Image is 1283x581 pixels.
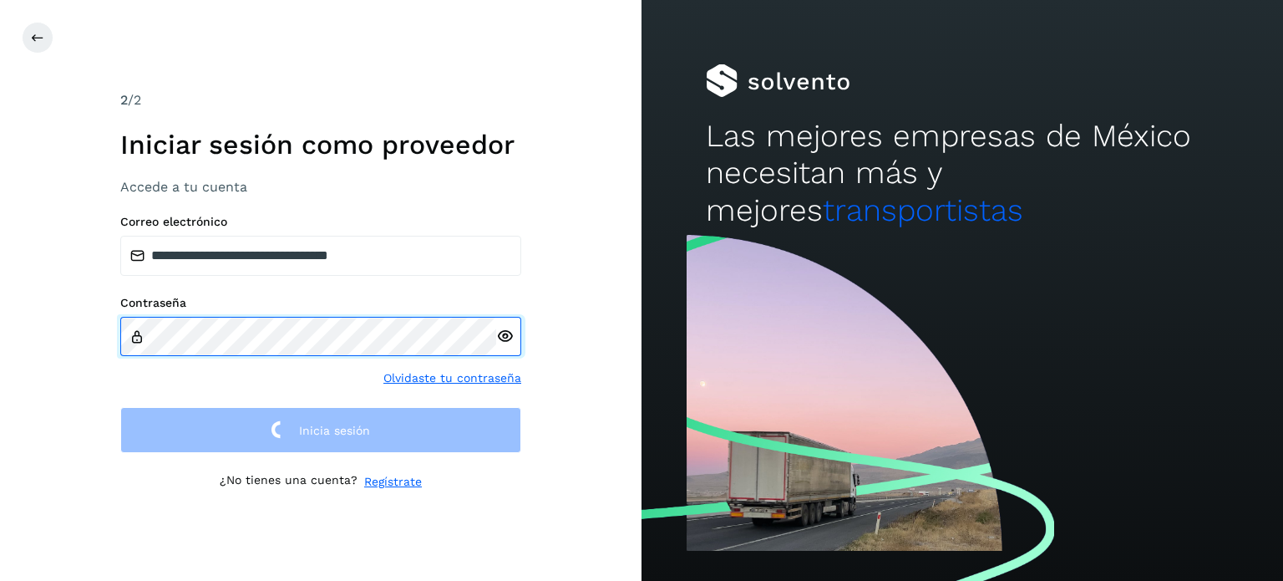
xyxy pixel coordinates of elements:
span: transportistas [823,192,1023,228]
div: /2 [120,90,521,110]
h2: Las mejores empresas de México necesitan más y mejores [706,118,1219,229]
h1: Iniciar sesión como proveedor [120,129,521,161]
p: ¿No tienes una cuenta? [220,473,358,491]
h3: Accede a tu cuenta [120,179,521,195]
a: Olvidaste tu contraseña [383,369,521,387]
a: Regístrate [364,473,422,491]
label: Correo electrónico [120,215,521,229]
span: 2 [120,92,128,108]
label: Contraseña [120,296,521,310]
span: Inicia sesión [299,425,370,436]
button: Inicia sesión [120,407,521,453]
